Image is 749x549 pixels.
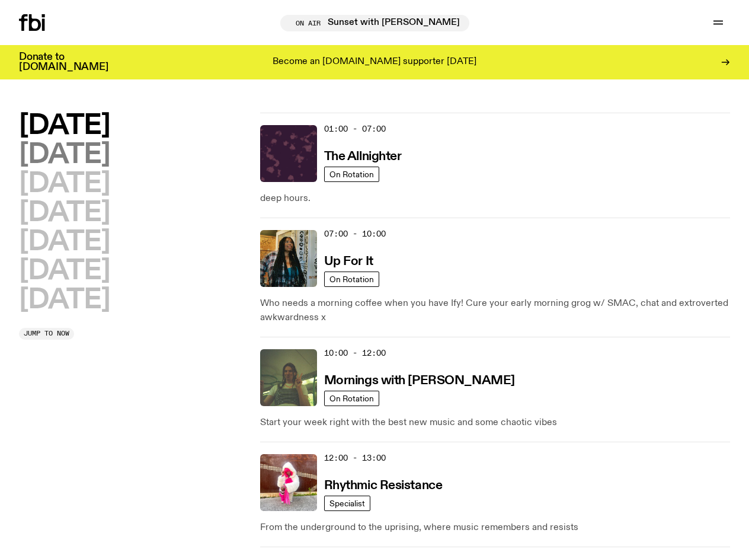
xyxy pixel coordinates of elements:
button: Jump to now [19,328,74,340]
a: Specialist [324,496,370,511]
p: deep hours. [260,191,730,206]
button: On AirSunset with [PERSON_NAME] [280,15,469,31]
p: From the underground to the uprising, where music remembers and resists [260,521,730,535]
button: [DATE] [19,171,110,197]
h3: Donate to [DOMAIN_NAME] [19,52,108,72]
img: Ify - a Brown Skin girl with black braided twists, looking up to the side with her tongue stickin... [260,230,317,287]
span: Tune in live [293,18,463,27]
button: [DATE] [19,229,110,256]
button: [DATE] [19,142,110,168]
a: On Rotation [324,167,379,182]
p: Become an [DOMAIN_NAME] supporter [DATE] [273,57,476,68]
button: [DATE] [19,258,110,285]
h3: Mornings with [PERSON_NAME] [324,375,515,387]
span: 07:00 - 10:00 [324,228,386,240]
h3: The Allnighter [324,151,402,163]
span: On Rotation [329,394,374,403]
h3: Rhythmic Resistance [324,480,443,492]
span: Jump to now [24,330,69,337]
span: 12:00 - 13:00 [324,452,386,464]
a: Mornings with [PERSON_NAME] [324,372,515,387]
a: Rhythmic Resistance [324,477,443,492]
button: [DATE] [19,287,110,314]
a: Up For It [324,253,373,268]
a: On Rotation [324,391,379,406]
p: Start your week right with the best new music and some chaotic vibes [260,416,730,430]
span: On Rotation [329,274,374,283]
span: 10:00 - 12:00 [324,347,386,359]
p: Who needs a morning coffee when you have Ify! Cure your early morning grog w/ SMAC, chat and extr... [260,296,730,325]
button: [DATE] [19,200,110,226]
a: On Rotation [324,272,379,287]
h3: Up For It [324,256,373,268]
button: [DATE] [19,113,110,139]
a: The Allnighter [324,148,402,163]
img: Jim Kretschmer in a really cute outfit with cute braids, standing on a train holding up a peace s... [260,349,317,406]
img: Attu crouches on gravel in front of a brown wall. They are wearing a white fur coat with a hood, ... [260,454,317,511]
span: On Rotation [329,170,374,178]
span: 01:00 - 07:00 [324,123,386,135]
span: Specialist [329,499,365,507]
